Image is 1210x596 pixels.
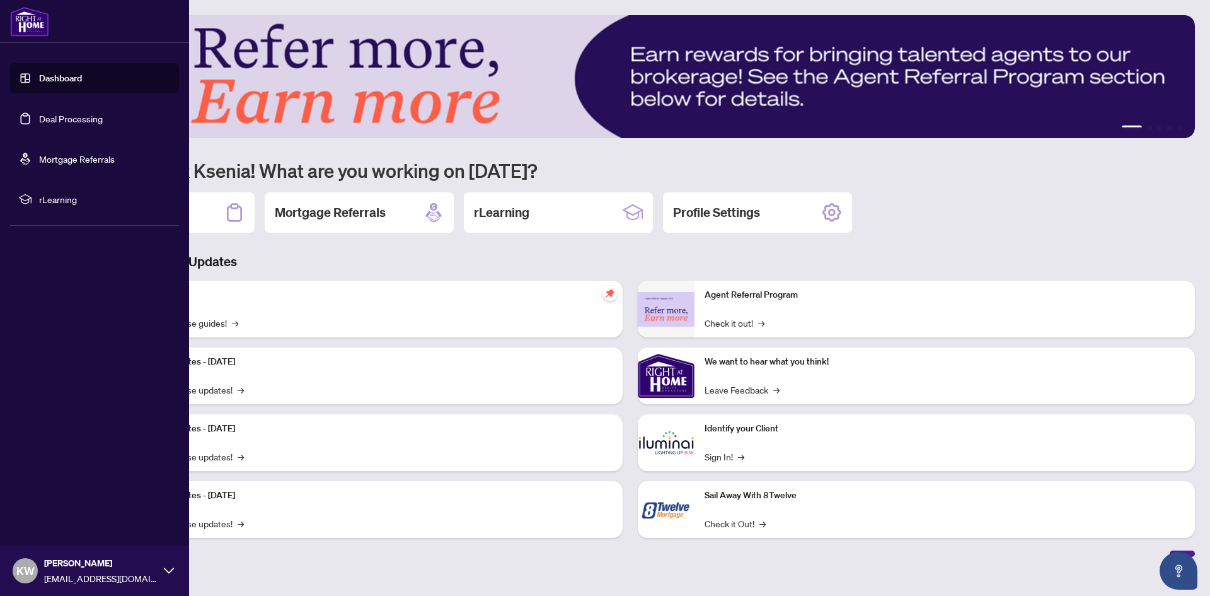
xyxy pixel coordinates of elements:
span: [PERSON_NAME] [44,556,158,570]
span: → [759,517,766,530]
img: Slide 0 [66,15,1195,138]
h2: Mortgage Referrals [275,204,386,221]
a: Sign In!→ [705,450,744,464]
h1: Welcome back Ksenia! What are you working on [DATE]? [66,158,1195,182]
span: → [773,383,780,397]
p: Platform Updates - [DATE] [132,422,613,436]
p: Agent Referral Program [705,288,1185,302]
span: [EMAIL_ADDRESS][DOMAIN_NAME] [44,571,158,585]
p: We want to hear what you think! [705,355,1185,369]
a: Check it out!→ [705,316,764,330]
button: 4 [1167,126,1172,131]
img: Identify your Client [638,414,694,471]
p: Sail Away With 8Twelve [705,489,1185,503]
img: logo [10,6,49,37]
span: KW [16,562,35,580]
img: Sail Away With 8Twelve [638,481,694,538]
h2: Profile Settings [673,204,760,221]
button: 2 [1147,126,1152,131]
p: Self-Help [132,288,613,302]
a: Check it Out!→ [705,517,766,530]
a: Mortgage Referrals [39,153,115,165]
button: 5 [1177,126,1182,131]
span: → [738,450,744,464]
span: pushpin [602,286,618,301]
span: → [238,450,244,464]
span: → [232,316,238,330]
img: Agent Referral Program [638,292,694,327]
img: We want to hear what you think! [638,348,694,404]
button: 3 [1157,126,1162,131]
span: rLearning [39,192,170,206]
button: Open asap [1160,552,1197,590]
a: Dashboard [39,73,82,84]
p: Identify your Client [705,422,1185,436]
button: 1 [1122,126,1142,131]
a: Deal Processing [39,113,103,124]
h2: rLearning [474,204,529,221]
h3: Brokerage & Industry Updates [66,253,1195,271]
span: → [758,316,764,330]
span: → [238,517,244,530]
p: Platform Updates - [DATE] [132,489,613,503]
a: Leave Feedback→ [705,383,780,397]
p: Platform Updates - [DATE] [132,355,613,369]
span: → [238,383,244,397]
